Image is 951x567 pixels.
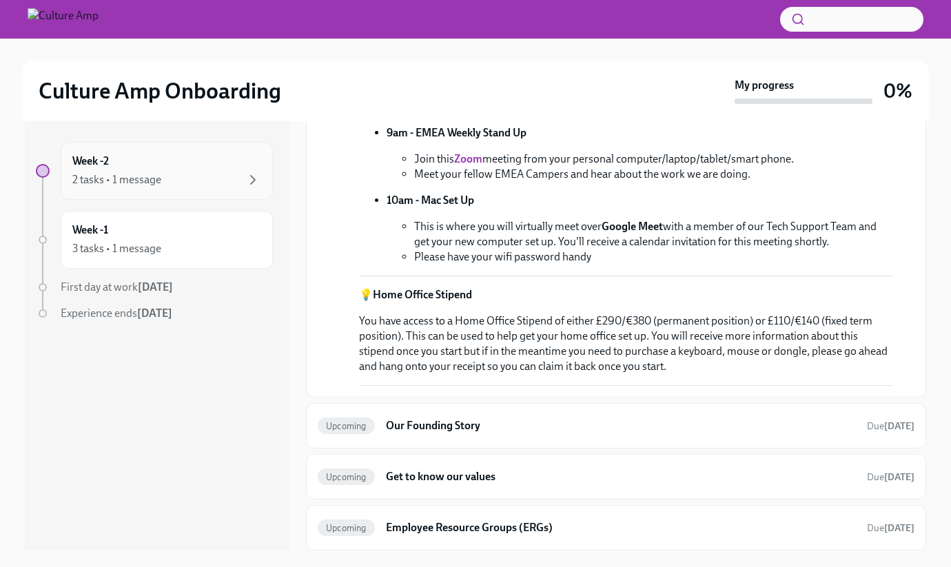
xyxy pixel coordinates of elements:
a: UpcomingGet to know our valuesDue[DATE] [318,466,914,488]
img: Culture Amp [28,8,99,30]
span: Due [867,420,914,432]
h3: 0% [883,79,912,103]
span: August 30th, 2025 00:00 [867,420,914,433]
span: Experience ends [61,307,172,320]
span: First day at work [61,280,173,293]
span: Due [867,471,914,483]
span: Due [867,522,914,534]
h6: Week -2 [72,154,109,169]
strong: [DATE] [137,307,172,320]
div: 3 tasks • 1 message [72,241,161,256]
li: Meet your fellow EMEA Campers and hear about the work we are doing. [414,167,892,182]
strong: [DATE] [884,420,914,432]
li: Join this meeting from your personal computer/laptop/tablet/smart phone. [414,152,892,167]
span: August 30th, 2025 00:00 [867,471,914,484]
span: Upcoming [318,421,375,431]
a: Zoom [454,152,482,165]
li: This is where you will virtually meet over with a member of our Tech Support Team and get your ne... [414,219,892,249]
a: Week -13 tasks • 1 message [36,211,273,269]
li: Please have your wifi password handy [414,249,892,265]
a: First day at work[DATE] [36,280,273,295]
h6: Our Founding Story [386,418,856,433]
a: UpcomingOur Founding StoryDue[DATE] [318,415,914,437]
span: Upcoming [318,472,375,482]
strong: [DATE] [884,471,914,483]
div: 2 tasks • 1 message [72,172,161,187]
a: UpcomingEmployee Resource Groups (ERGs)Due[DATE] [318,517,914,539]
strong: My progress [735,78,794,93]
h6: Employee Resource Groups (ERGs) [386,520,856,535]
strong: 9am - EMEA Weekly Stand Up [387,126,526,139]
strong: [DATE] [138,280,173,293]
a: Week -22 tasks • 1 message [36,142,273,200]
h2: Culture Amp Onboarding [39,77,281,105]
span: Upcoming [318,523,375,533]
strong: 💡Home Office Stipend [359,288,472,301]
strong: 10am - Mac Set Up [387,194,474,207]
h6: Get to know our values [386,469,856,484]
strong: Google Meet [602,220,663,233]
span: August 30th, 2025 00:00 [867,522,914,535]
p: You have access to a Home Office Stipend of either £290/€380 (permanent position) or £110/€140 (f... [359,313,892,374]
h6: Week -1 [72,223,108,238]
strong: [DATE] [884,522,914,534]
